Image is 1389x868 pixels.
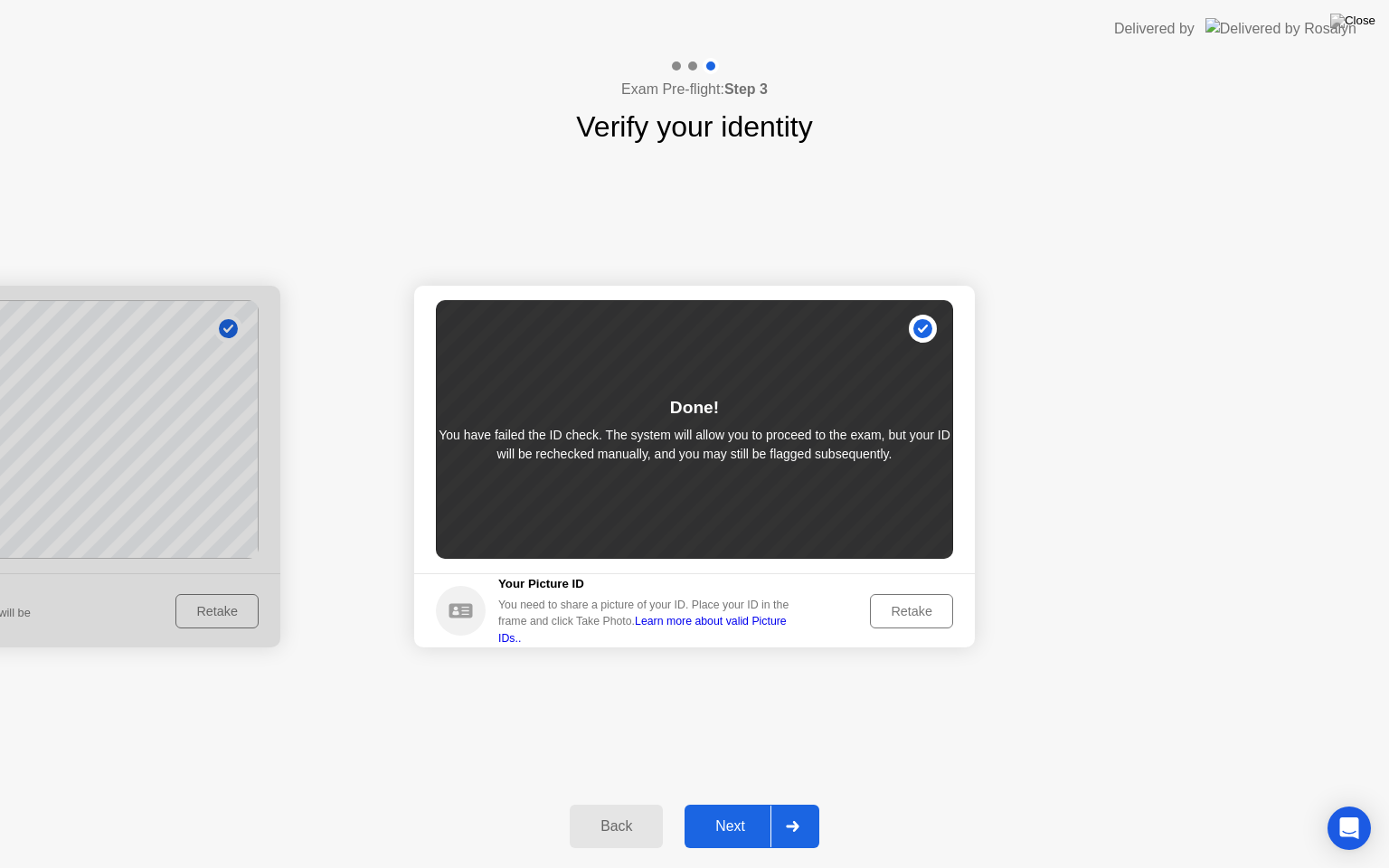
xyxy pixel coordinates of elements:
[1330,14,1375,28] img: Close
[724,81,768,97] b: Step 3
[670,395,719,421] div: Done!
[870,594,953,628] button: Retake
[685,805,819,848] button: Next
[1205,18,1356,39] img: Delivered by Rosalyn
[876,604,947,618] div: Retake
[498,615,787,644] a: Learn more about valid Picture IDs..
[576,105,812,148] h1: Verify your identity
[690,818,770,835] div: Next
[498,597,802,646] div: You need to share a picture of your ID. Place your ID in the frame and click Take Photo.
[498,575,802,593] h5: Your Picture ID
[570,805,663,848] button: Back
[1114,18,1195,40] div: Delivered by
[1328,807,1371,850] div: Open Intercom Messenger
[575,818,657,835] div: Back
[436,426,953,464] p: You have failed the ID check. The system will allow you to proceed to the exam, but your ID will ...
[621,79,768,100] h4: Exam Pre-flight:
